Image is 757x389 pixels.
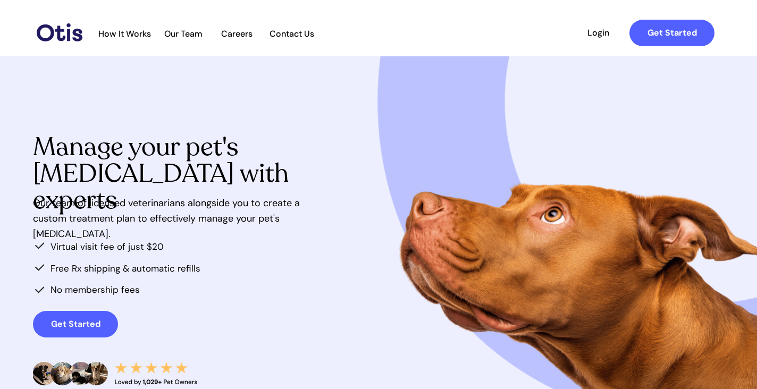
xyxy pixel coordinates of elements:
[647,27,697,38] strong: Get Started
[574,28,623,38] span: Login
[629,20,714,46] a: Get Started
[211,29,263,39] a: Careers
[33,197,300,240] span: Our team of licensed veterinarians alongside you to create a custom treatment plan to effectively...
[157,29,209,39] a: Our Team
[51,284,140,295] span: No membership fees
[93,29,156,39] a: How It Works
[51,318,100,329] strong: Get Started
[51,263,200,274] span: Free Rx shipping & automatic refills
[264,29,319,39] a: Contact Us
[574,20,623,46] a: Login
[33,130,289,217] span: Manage your pet's [MEDICAL_DATA] with experts
[51,241,164,252] span: Virtual visit fee of just $20
[33,311,118,337] a: Get Started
